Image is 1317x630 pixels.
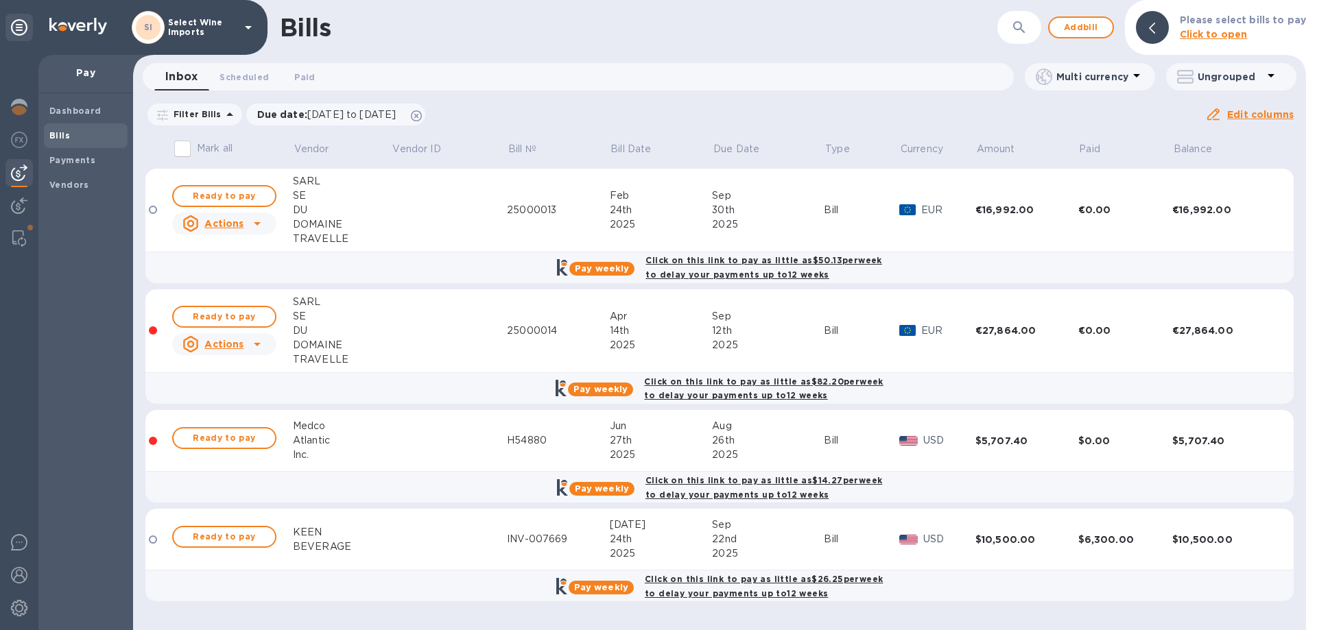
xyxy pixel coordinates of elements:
[824,532,899,546] div: Bill
[185,308,264,325] span: Ready to pay
[507,433,609,448] div: H54880
[1078,533,1173,546] div: $6,300.00
[185,529,264,545] span: Ready to pay
[575,263,629,274] b: Pay weekly
[1172,434,1275,448] div: $5,707.40
[1180,29,1248,40] b: Click to open
[610,217,713,232] div: 2025
[712,309,824,324] div: Sep
[508,142,536,156] p: Bill №
[293,295,392,309] div: SARL
[49,130,70,141] b: Bills
[168,108,222,120] p: Filter Bills
[712,448,824,462] div: 2025
[293,352,392,367] div: TRAVELLE
[172,427,276,449] button: Ready to pay
[293,189,392,203] div: SE
[712,338,824,352] div: 2025
[257,108,403,121] p: Due date :
[293,448,392,462] div: Inc.
[610,324,713,338] div: 14th
[1174,142,1212,156] p: Balance
[712,546,824,561] div: 2025
[246,104,426,125] div: Due date:[DATE] to [DATE]
[293,338,392,352] div: DOMAINE
[1172,533,1275,546] div: $10,500.00
[712,518,824,532] div: Sep
[645,255,881,280] b: Click on this link to pay as little as $50.13 per week to delay your payments up to 12 weeks
[575,483,629,494] b: Pay weekly
[975,203,1078,217] div: €16,992.00
[712,433,824,448] div: 26th
[11,132,27,148] img: Foreign exchange
[49,66,122,80] p: Pay
[1172,203,1275,217] div: €16,992.00
[392,142,458,156] span: Vendor ID
[293,540,392,554] div: BEVERAGE
[1078,324,1173,337] div: €0.00
[712,419,824,433] div: Aug
[825,142,868,156] span: Type
[923,532,975,546] p: USD
[219,70,269,84] span: Scheduled
[610,532,713,546] div: 24th
[1198,70,1263,84] p: Ungrouped
[1227,109,1294,120] u: Edit columns
[610,189,713,203] div: Feb
[392,142,440,156] p: Vendor ID
[172,526,276,548] button: Ready to pay
[1048,16,1114,38] button: Addbill
[172,306,276,328] button: Ready to pay
[610,142,669,156] span: Bill Date
[713,142,777,156] span: Due Date
[1060,19,1102,36] span: Add bill
[293,232,392,246] div: TRAVELLE
[1172,324,1275,337] div: €27,864.00
[280,13,331,42] h1: Bills
[610,448,713,462] div: 2025
[168,18,237,37] p: Select Wine Imports
[899,436,918,446] img: USD
[294,70,315,84] span: Paid
[921,203,975,217] p: EUR
[507,532,609,546] div: INV-007669
[49,106,102,116] b: Dashboard
[293,309,392,324] div: SE
[574,582,628,592] b: Pay weekly
[712,532,824,546] div: 22nd
[712,324,824,338] div: 12th
[1056,70,1128,84] p: Multi currency
[824,433,899,448] div: Bill
[185,188,264,204] span: Ready to pay
[293,324,392,338] div: DU
[293,174,392,189] div: SARL
[977,142,1015,156] p: Amount
[644,376,883,401] b: Click on this link to pay as little as $82.20 per week to delay your payments up to 12 weeks
[610,546,713,561] div: 2025
[165,67,198,86] span: Inbox
[507,324,609,338] div: 25000014
[144,22,153,32] b: SI
[901,142,943,156] span: Currency
[49,155,95,165] b: Payments
[1180,14,1306,25] b: Please select bills to pay
[185,430,264,446] span: Ready to pay
[610,419,713,433] div: Jun
[307,109,396,120] span: [DATE] to [DATE]
[197,141,233,156] p: Mark all
[293,217,392,232] div: DOMAINE
[975,434,1078,448] div: $5,707.40
[573,384,628,394] b: Pay weekly
[172,185,276,207] button: Ready to pay
[923,433,975,448] p: USD
[824,203,899,217] div: Bill
[899,535,918,544] img: USD
[1079,142,1100,156] p: Paid
[49,18,107,34] img: Logo
[975,324,1078,337] div: €27,864.00
[293,419,392,433] div: Medco
[1079,142,1118,156] span: Paid
[610,142,651,156] p: Bill Date
[645,574,883,598] b: Click on this link to pay as little as $26.25 per week to delay your payments up to 12 weeks
[712,217,824,232] div: 2025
